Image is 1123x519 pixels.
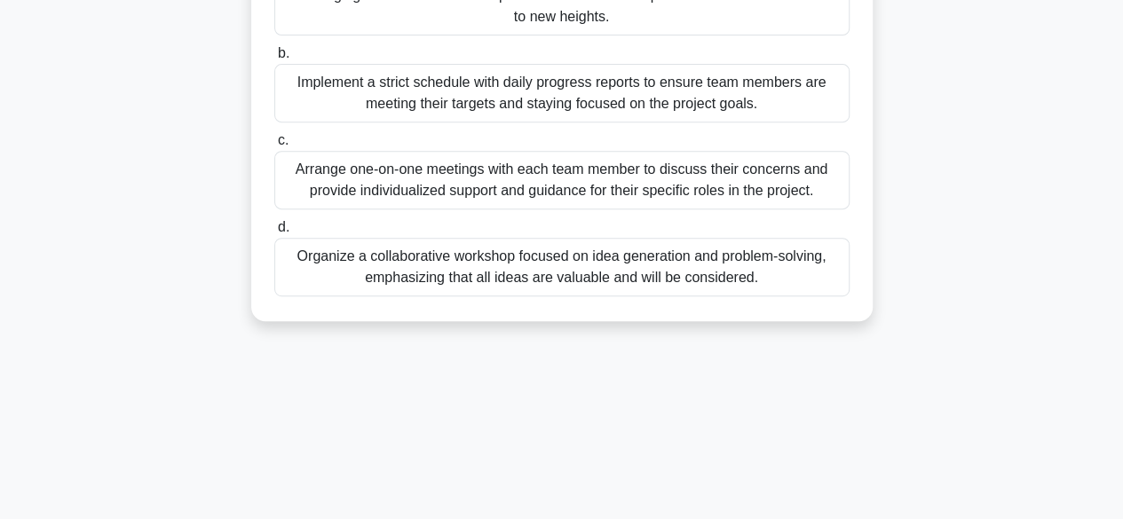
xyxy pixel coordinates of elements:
[274,64,850,122] div: Implement a strict schedule with daily progress reports to ensure team members are meeting their ...
[278,132,289,147] span: c.
[274,238,850,296] div: Organize a collaborative workshop focused on idea generation and problem-solving, emphasizing tha...
[278,45,289,60] span: b.
[274,151,850,209] div: Arrange one-on-one meetings with each team member to discuss their concerns and provide individua...
[278,219,289,234] span: d.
